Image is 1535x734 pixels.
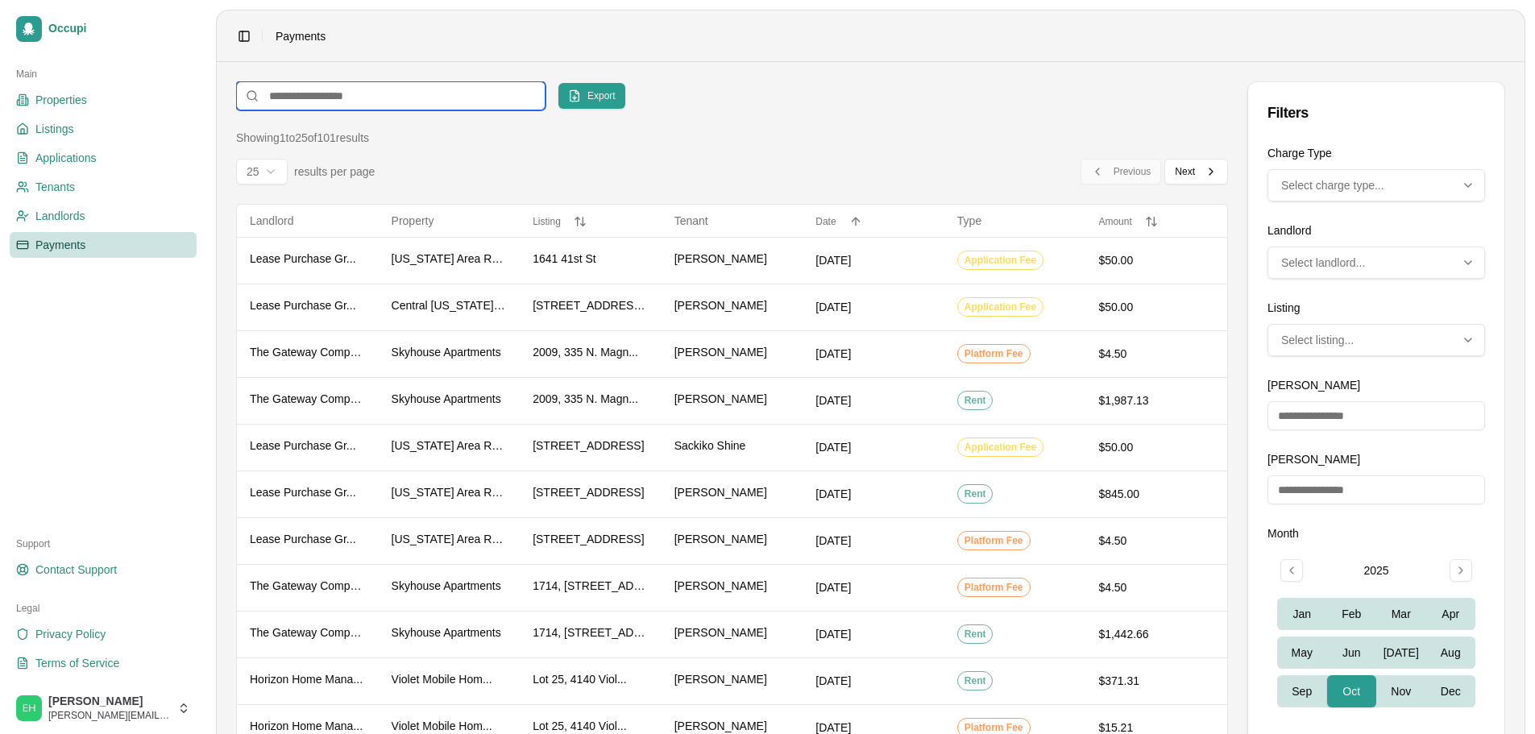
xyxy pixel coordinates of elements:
button: Jun [1327,637,1377,669]
div: $371.31 [1098,673,1214,689]
span: [PERSON_NAME] [674,391,767,407]
div: Support [10,531,197,557]
span: 1714, [STREET_ADDRESS]... [533,624,649,641]
span: [PERSON_NAME] [674,297,767,313]
div: [DATE] [815,346,931,362]
span: Platform Fee [965,581,1023,594]
span: Select landlord... [1281,255,1365,271]
span: 1714, [STREET_ADDRESS]... [533,578,649,594]
span: 2009, 335 N. Magn... [533,344,638,360]
button: May [1277,637,1327,669]
span: [US_STATE] Area Rent... [392,531,508,547]
span: Skyhouse Apartments [392,624,501,641]
a: Applications [10,145,197,171]
span: Properties [35,92,87,108]
span: The Gateway Compa... [250,624,366,641]
div: $50.00 [1098,439,1214,455]
div: Main [10,61,197,87]
button: Nov [1376,675,1426,707]
label: Charge Type [1267,147,1332,160]
div: $845.00 [1098,486,1214,502]
span: Export [587,89,616,102]
span: Lease Purchase Gr... [250,531,356,547]
span: [PERSON_NAME] [674,718,767,734]
span: Lease Purchase Gr... [250,437,356,454]
button: Feb [1327,598,1377,630]
a: Contact Support [10,557,197,583]
span: [PERSON_NAME] [674,578,767,594]
span: [STREET_ADDRESS] [533,531,644,547]
span: Violet Mobile Hom... [392,718,492,734]
span: Amount [1098,216,1131,227]
div: 2025 [1363,562,1388,578]
span: Landlords [35,208,85,224]
button: Sep [1277,675,1327,707]
span: Lease Purchase Gr... [250,251,356,267]
span: Skyhouse Apartments [392,344,501,360]
a: Terms of Service [10,650,197,676]
button: Apr [1426,598,1476,630]
span: [US_STATE] Area Rent... [392,484,508,500]
span: The Gateway Compa... [250,578,366,594]
a: Payments [10,232,197,258]
div: [DATE] [815,579,931,595]
span: [STREET_ADDRESS] [533,484,644,500]
label: Landlord [1267,224,1312,237]
span: Rent [965,394,986,407]
label: [PERSON_NAME] [1267,453,1360,466]
div: [DATE] [815,673,931,689]
div: [DATE] [815,533,931,549]
span: Sackiko Shine [674,437,746,454]
span: 1641 41st St [533,251,596,267]
button: Mar [1376,598,1426,630]
span: Applications [35,150,97,166]
span: Platform Fee [965,347,1023,360]
span: Next [1175,165,1195,178]
span: [US_STATE] Area Rent... [392,437,508,454]
label: [PERSON_NAME] [1267,379,1360,392]
span: Listing [533,216,561,227]
span: [PERSON_NAME] [674,671,767,687]
div: $4.50 [1098,346,1214,362]
span: Platform Fee [965,534,1023,547]
span: Occupi [48,22,190,36]
span: Skyhouse Apartments [392,578,501,594]
nav: breadcrumb [276,28,326,44]
div: [DATE] [815,392,931,408]
button: [DATE] [1376,637,1426,669]
span: Select charge type... [1281,177,1384,193]
span: The Gateway Compa... [250,344,366,360]
span: [PERSON_NAME] [48,695,171,709]
div: Filters [1267,102,1485,124]
span: [PERSON_NAME][EMAIL_ADDRESS][DOMAIN_NAME] [48,709,171,722]
button: Export [558,83,625,109]
span: Skyhouse Apartments [392,391,501,407]
div: [DATE] [815,439,931,455]
a: Privacy Policy [10,621,197,647]
div: [DATE] [815,252,931,268]
span: Terms of Service [35,655,119,671]
span: Violet Mobile Hom... [392,671,492,687]
div: [DATE] [815,299,931,315]
span: Listings [35,121,73,137]
button: Amount [1098,215,1214,228]
div: $50.00 [1098,299,1214,315]
button: Multi-select: 0 of 7 options selected. Select landlord... [1267,247,1485,279]
span: Property [392,214,434,227]
span: 2009, 335 N. Magn... [533,391,638,407]
a: Tenants [10,174,197,200]
div: $1,442.66 [1098,626,1214,642]
span: The Gateway Compa... [250,391,366,407]
span: Landlord [250,214,294,227]
button: Date [815,215,931,228]
button: Aug [1426,637,1476,669]
span: Platform Fee [965,721,1023,734]
span: Application Fee [965,441,1036,454]
div: [DATE] [815,486,931,502]
button: Listing [533,215,649,228]
span: [PERSON_NAME] [674,531,767,547]
span: Payments [35,237,85,253]
div: [DATE] [815,626,931,642]
img: Stephen Pearlstein [16,695,42,721]
span: Lease Purchase Gr... [250,297,356,313]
